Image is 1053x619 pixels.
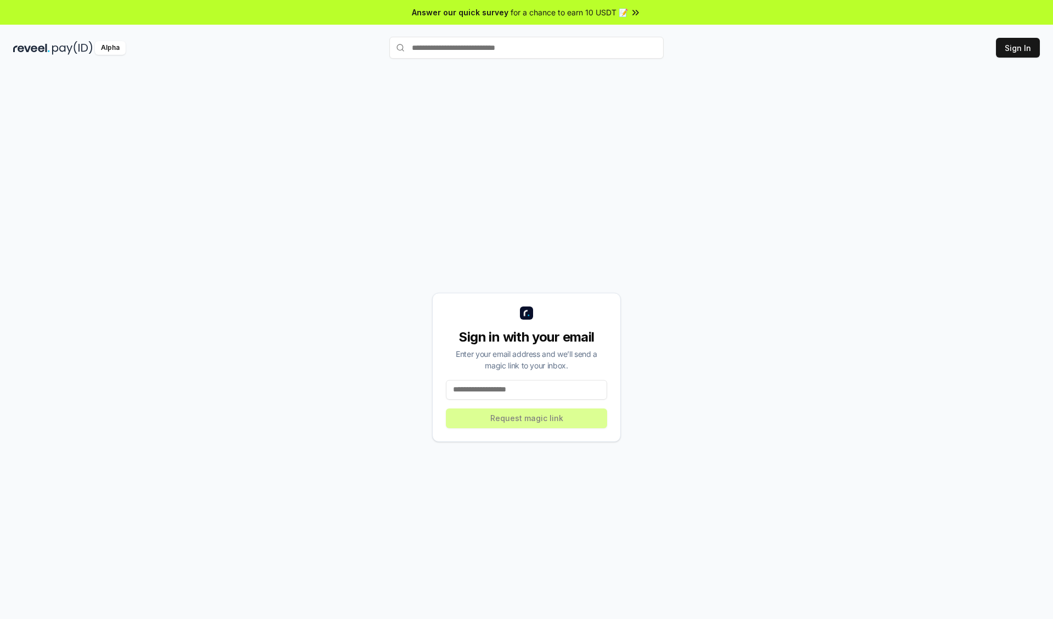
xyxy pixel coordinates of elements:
img: logo_small [520,306,533,320]
span: for a chance to earn 10 USDT 📝 [511,7,628,18]
div: Alpha [95,41,126,55]
div: Sign in with your email [446,328,607,346]
img: reveel_dark [13,41,50,55]
img: pay_id [52,41,93,55]
span: Answer our quick survey [412,7,508,18]
div: Enter your email address and we’ll send a magic link to your inbox. [446,348,607,371]
button: Sign In [996,38,1040,58]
